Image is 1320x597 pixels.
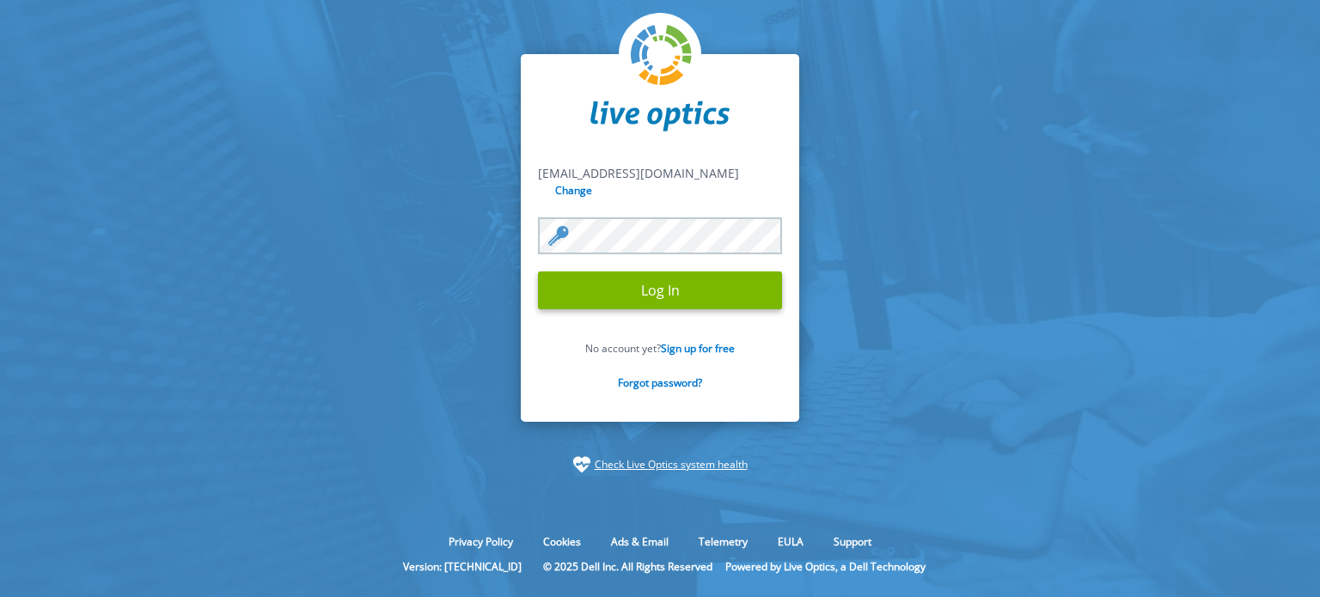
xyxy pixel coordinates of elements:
span: [EMAIL_ADDRESS][DOMAIN_NAME] [538,165,739,181]
li: Version: [TECHNICAL_ID] [394,559,530,574]
a: Check Live Optics system health [595,456,748,473]
input: Change [552,182,597,198]
img: liveoptics-logo.svg [631,25,693,87]
a: Cookies [530,534,594,549]
a: Sign up for free [661,341,735,356]
p: No account yet? [538,341,782,356]
a: Support [821,534,884,549]
img: liveoptics-word.svg [590,101,730,131]
a: Telemetry [686,534,761,549]
a: Forgot password? [618,375,702,390]
a: Ads & Email [598,534,681,549]
li: Powered by Live Optics, a Dell Technology [725,559,926,574]
a: EULA [765,534,816,549]
input: Log In [538,271,782,309]
li: © 2025 Dell Inc. All Rights Reserved [535,559,721,574]
a: Privacy Policy [436,534,526,549]
img: status-check-icon.svg [573,456,590,473]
